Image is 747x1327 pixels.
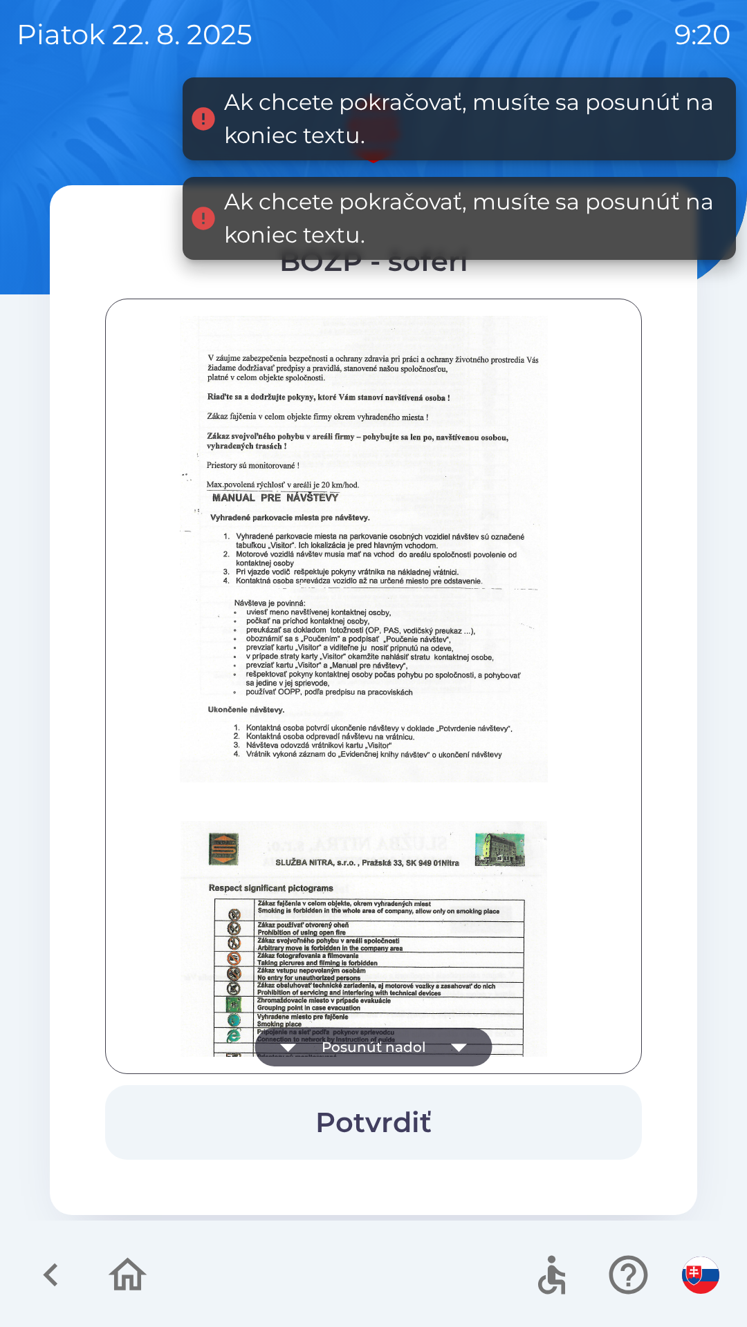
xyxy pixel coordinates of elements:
button: Posunúť nadol [255,1028,492,1066]
p: piatok 22. 8. 2025 [17,14,252,55]
button: Potvrdiť [105,1085,642,1160]
p: 9:20 [674,14,730,55]
img: Logo [50,97,697,163]
img: sk flag [682,1257,719,1294]
div: Ak chcete pokračovať, musíte sa posunúť na koniec textu. [224,185,722,252]
div: BOZP - šoféri [105,241,642,282]
div: Ak chcete pokračovať, musíte sa posunúť na koniec textu. [224,86,722,152]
